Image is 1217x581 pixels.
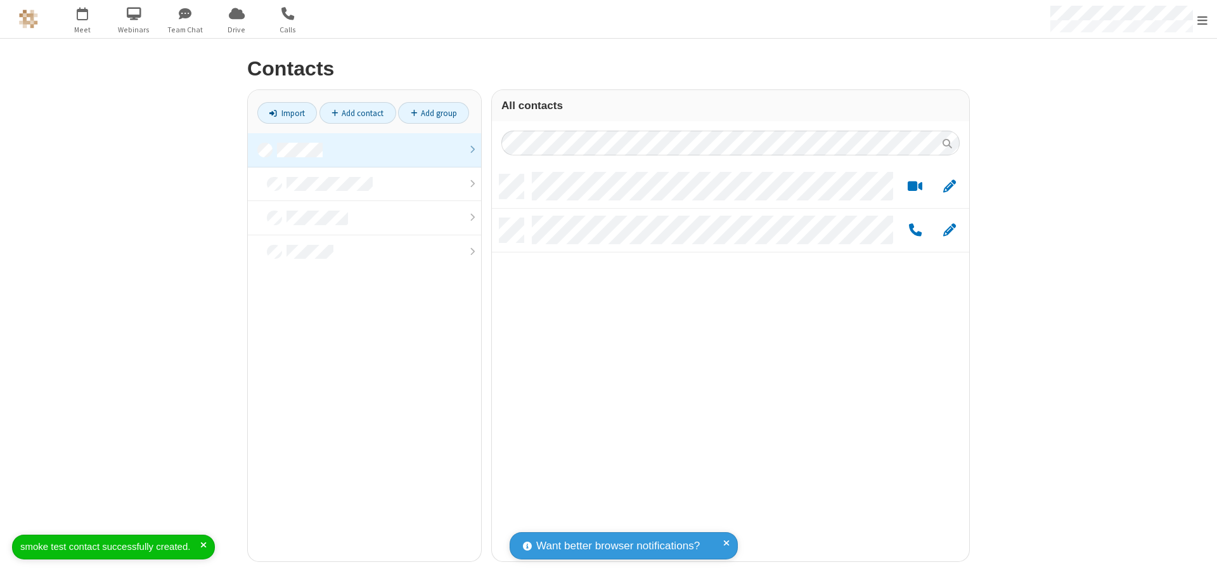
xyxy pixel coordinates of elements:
span: Webinars [110,24,158,36]
span: Meet [59,24,106,36]
a: Add contact [319,102,396,124]
img: QA Selenium DO NOT DELETE OR CHANGE [19,10,38,29]
a: Import [257,102,317,124]
span: Team Chat [162,24,209,36]
button: Edit [937,179,962,195]
div: smoke test contact successfully created. [20,540,200,554]
button: Edit [937,223,962,238]
button: Call by phone [903,223,927,238]
a: Add group [398,102,469,124]
span: Calls [264,24,312,36]
span: Want better browser notifications? [536,538,700,554]
h2: Contacts [247,58,970,80]
span: Drive [213,24,261,36]
button: Start a video meeting [903,179,927,195]
div: grid [492,165,969,561]
h3: All contacts [501,100,960,112]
